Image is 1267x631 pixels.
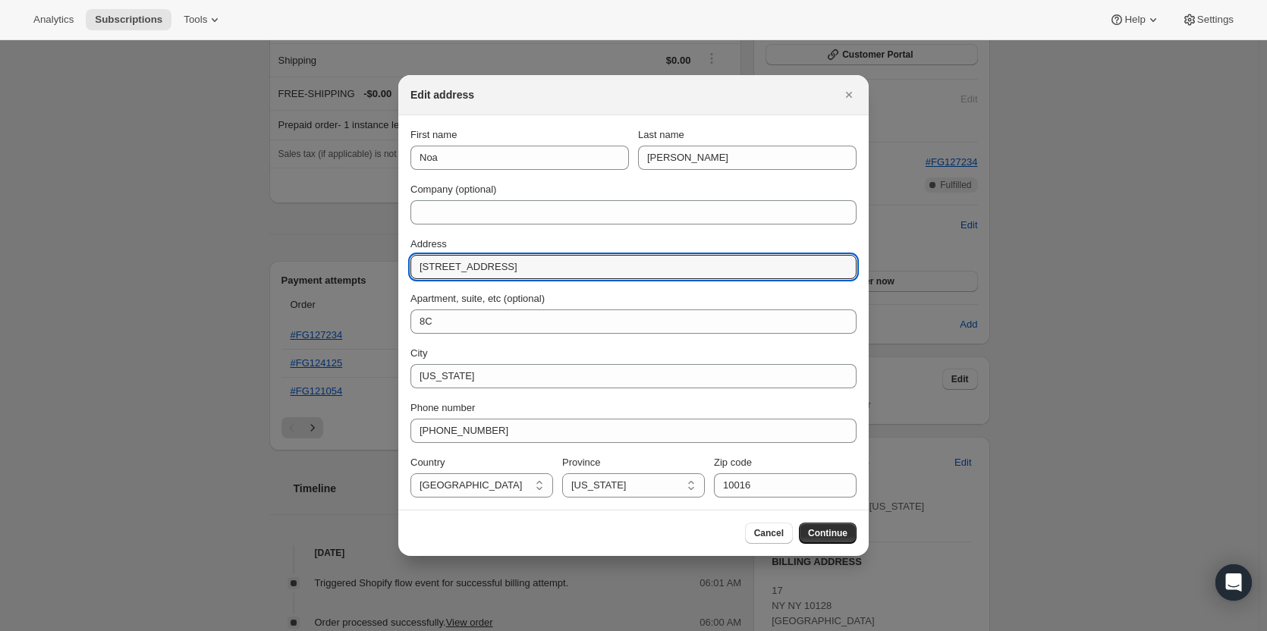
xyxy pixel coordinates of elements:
[410,347,427,359] span: City
[754,527,784,539] span: Cancel
[410,238,447,250] span: Address
[184,14,207,26] span: Tools
[714,457,752,468] span: Zip code
[838,84,860,105] button: Close
[1215,564,1252,601] div: Open Intercom Messenger
[410,293,545,304] span: Apartment, suite, etc (optional)
[86,9,171,30] button: Subscriptions
[1197,14,1234,26] span: Settings
[95,14,162,26] span: Subscriptions
[745,523,793,544] button: Cancel
[174,9,231,30] button: Tools
[808,527,847,539] span: Continue
[410,87,474,102] h2: Edit address
[410,129,457,140] span: First name
[562,457,601,468] span: Province
[1173,9,1243,30] button: Settings
[24,9,83,30] button: Analytics
[33,14,74,26] span: Analytics
[410,184,496,195] span: Company (optional)
[638,129,684,140] span: Last name
[1100,9,1169,30] button: Help
[410,457,445,468] span: Country
[410,402,475,413] span: Phone number
[799,523,857,544] button: Continue
[1124,14,1145,26] span: Help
